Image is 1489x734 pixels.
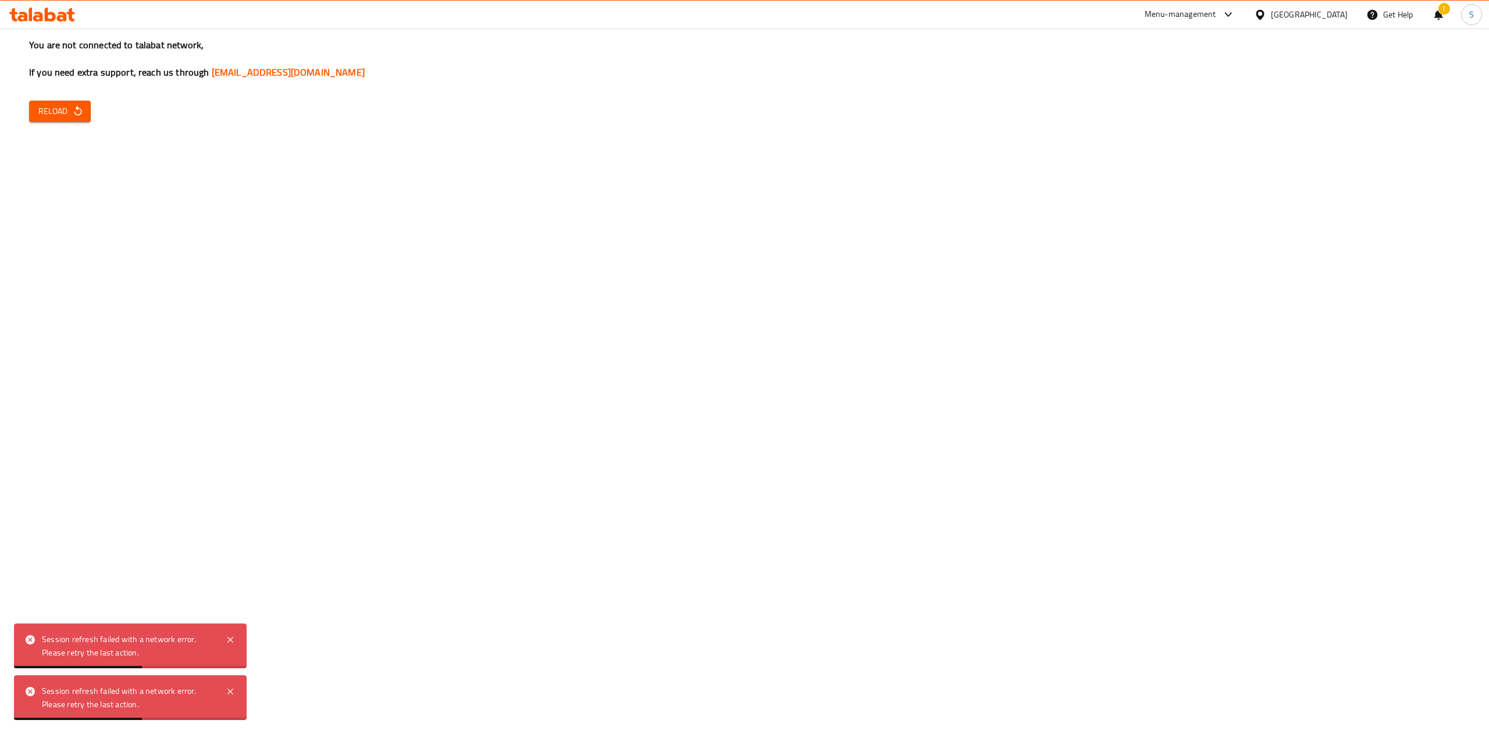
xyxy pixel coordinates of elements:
div: Session refresh failed with a network error. Please retry the last action. [42,685,214,711]
span: Reload [38,104,81,119]
div: Session refresh failed with a network error. Please retry the last action. [42,633,214,659]
div: Menu-management [1145,8,1216,22]
div: [GEOGRAPHIC_DATA] [1271,8,1348,21]
a: [EMAIL_ADDRESS][DOMAIN_NAME] [212,63,365,81]
span: S [1469,8,1474,21]
button: Reload [29,101,91,122]
h3: You are not connected to talabat network, If you need extra support, reach us through [29,38,1460,79]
